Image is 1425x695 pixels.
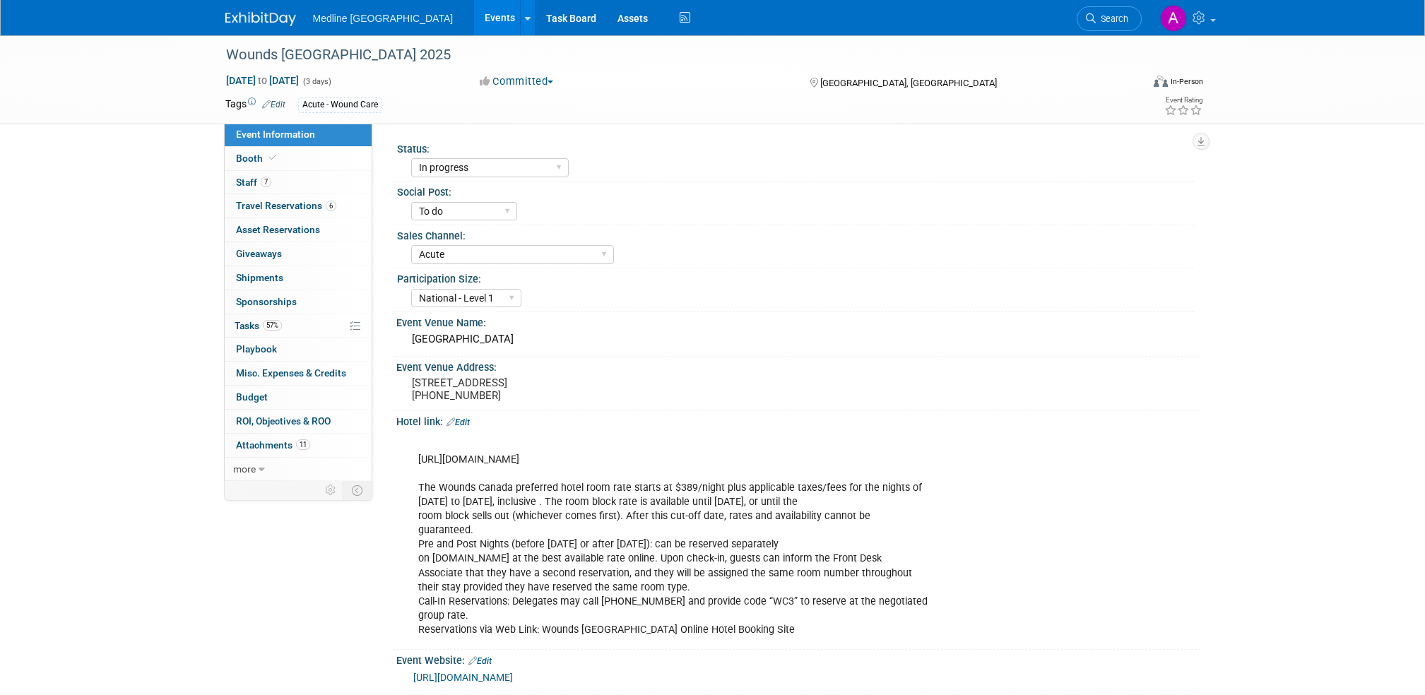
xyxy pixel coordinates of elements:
span: Attachments [236,439,310,451]
a: Attachments11 [225,434,372,457]
a: Playbook [225,338,372,361]
span: 7 [261,177,271,187]
span: Tasks [235,320,282,331]
span: Booth [236,153,279,164]
a: Edit [262,100,285,109]
a: Tasks57% [225,314,372,338]
span: ROI, Objectives & ROO [236,415,331,427]
a: Sponsorships [225,290,372,314]
span: Playbook [236,343,277,355]
a: Search [1077,6,1142,31]
span: 57% [263,320,282,331]
a: Shipments [225,266,372,290]
td: Tags [225,97,285,113]
div: Social Post: [397,182,1194,199]
pre: [STREET_ADDRESS] [PHONE_NUMBER] [412,376,716,402]
img: Angela Douglas [1160,5,1187,32]
span: [GEOGRAPHIC_DATA], [GEOGRAPHIC_DATA] [820,78,997,88]
div: [GEOGRAPHIC_DATA] [407,328,1190,350]
a: Staff7 [225,171,372,194]
span: [DATE] [DATE] [225,74,300,87]
a: Budget [225,386,372,409]
a: Booth [225,147,372,170]
a: Edit [447,417,470,427]
span: Giveaways [236,248,282,259]
span: Staff [236,177,271,188]
div: [URL][DOMAIN_NAME] The Wounds Canada preferred hotel room rate starts at $389/night plus applicab... [408,432,1045,644]
span: more [233,463,256,475]
span: Asset Reservations [236,224,320,235]
span: to [256,75,269,86]
span: Travel Reservations [236,200,336,211]
img: ExhibitDay [225,12,296,26]
span: Sponsorships [236,296,297,307]
a: Misc. Expenses & Credits [225,362,372,385]
a: Edit [468,656,492,666]
div: Event Website: [396,650,1200,668]
div: Event Venue Address: [396,357,1200,374]
span: Search [1096,13,1128,24]
i: Booth reservation complete [269,154,276,162]
a: more [225,458,372,481]
a: Event Information [225,123,372,146]
a: Travel Reservations6 [225,194,372,218]
div: Sales Channel: [397,225,1194,243]
span: 6 [326,201,336,211]
span: Shipments [236,272,283,283]
td: Personalize Event Tab Strip [319,481,343,499]
div: Event Venue Name: [396,312,1200,330]
img: Format-Inperson.png [1154,76,1168,87]
div: Participation Size: [397,268,1194,286]
div: Event Rating [1164,97,1202,104]
span: Budget [236,391,268,403]
span: Event Information [236,129,315,140]
button: Committed [475,74,559,89]
td: Toggle Event Tabs [343,481,372,499]
div: Status: [397,138,1194,156]
span: (3 days) [302,77,331,86]
span: Misc. Expenses & Credits [236,367,346,379]
span: 11 [296,439,310,450]
a: Asset Reservations [225,218,372,242]
div: Hotel link: [396,411,1200,429]
div: Wounds [GEOGRAPHIC_DATA] 2025 [221,42,1121,68]
div: Event Format [1058,73,1204,95]
a: [URL][DOMAIN_NAME] [413,672,513,683]
a: ROI, Objectives & ROO [225,410,372,433]
a: Giveaways [225,242,372,266]
div: In-Person [1170,76,1203,87]
span: Medline [GEOGRAPHIC_DATA] [313,13,454,24]
div: Acute - Wound Care [298,97,382,112]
